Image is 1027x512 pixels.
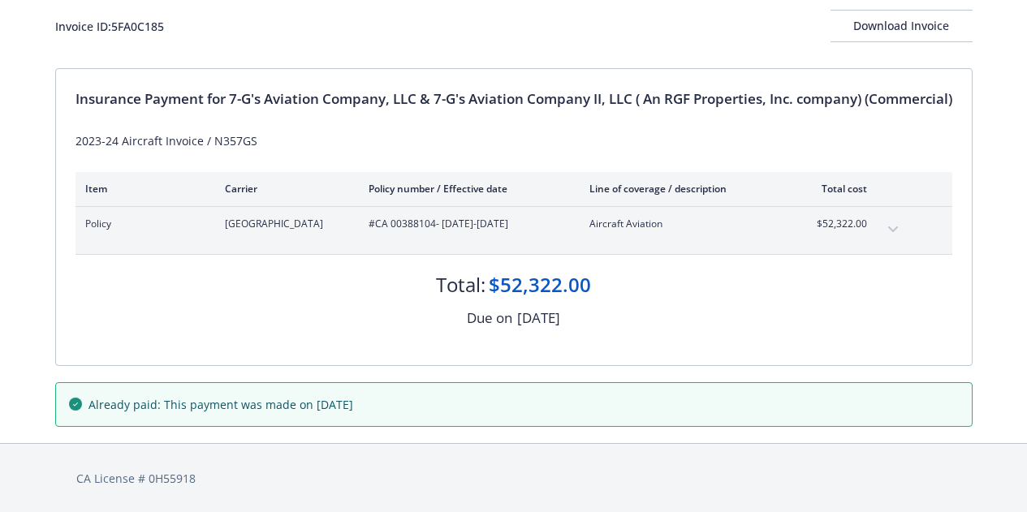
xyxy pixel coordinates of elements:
div: CA License # 0H55918 [76,470,951,487]
span: Policy [85,217,199,231]
div: Insurance Payment for 7-G's Aviation Company, LLC & 7-G's Aviation Company II, LLC ( An RGF Prope... [76,88,952,110]
div: Item [85,182,199,196]
button: Download Invoice [831,10,973,42]
span: [GEOGRAPHIC_DATA] [225,217,343,231]
div: Policy[GEOGRAPHIC_DATA]#CA 00388104- [DATE]-[DATE]Aircraft Aviation$52,322.00expand content [76,207,916,254]
span: Aircraft Aviation [589,217,780,231]
span: Already paid: This payment was made on [DATE] [88,396,353,413]
div: Policy number / Effective date [369,182,563,196]
div: Carrier [225,182,343,196]
div: Invoice ID: 5FA0C185 [55,18,164,35]
div: Total cost [806,182,867,196]
div: Line of coverage / description [589,182,780,196]
div: Due on [467,308,512,329]
div: [DATE] [517,308,560,329]
div: 2023-24 Aircraft Invoice / N357GS [76,132,952,149]
span: $52,322.00 [806,217,867,231]
button: expand content [880,217,906,243]
div: Total: [436,271,485,299]
div: Download Invoice [831,11,973,41]
span: #CA 00388104 - [DATE]-[DATE] [369,217,563,231]
div: $52,322.00 [489,271,591,299]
